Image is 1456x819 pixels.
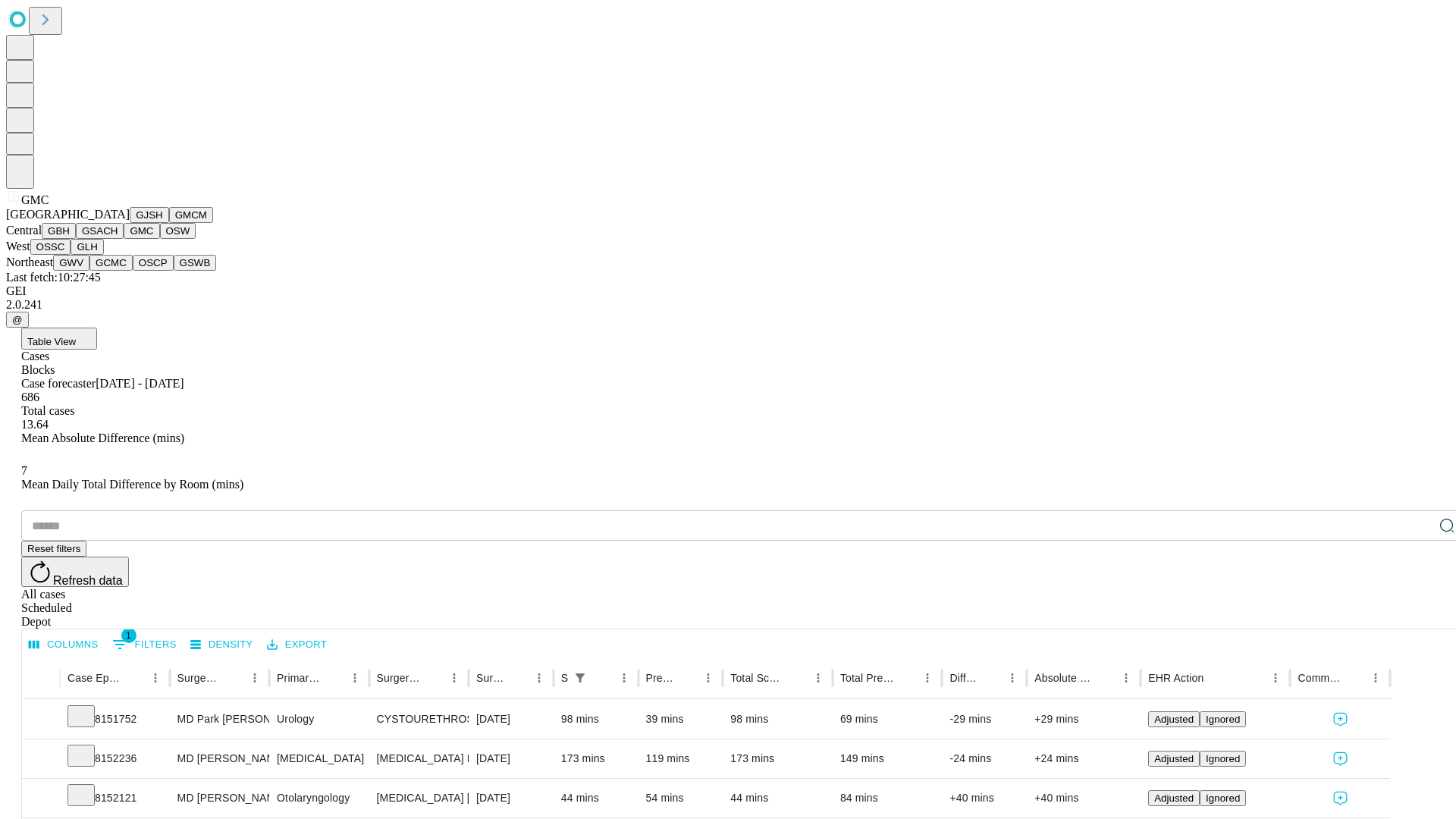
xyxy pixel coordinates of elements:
div: 119 mins [646,739,716,778]
button: GCMC [89,255,133,271]
button: Menu [698,667,719,689]
div: 2.0.241 [6,298,1450,312]
div: 149 mins [840,739,935,778]
div: 54 mins [646,779,716,817]
button: Menu [808,667,829,689]
button: OSW [160,223,196,239]
button: Sort [1344,667,1365,689]
button: Ignored [1200,711,1246,727]
button: Menu [917,667,938,689]
div: Surgeon Name [177,672,221,684]
span: Total cases [21,404,74,417]
div: 39 mins [646,700,716,739]
div: Case Epic Id [67,672,122,684]
div: 98 mins [561,700,631,739]
button: Sort [1205,667,1226,689]
div: Total Scheduled Duration [730,672,785,684]
div: -24 mins [949,739,1019,778]
div: GEI [6,284,1450,298]
div: CYSTOURETHROSCOPY WITH INSERTION URETERAL [MEDICAL_DATA] [377,700,461,739]
button: Menu [529,667,550,689]
button: GWV [53,255,89,271]
span: Mean Daily Total Difference by Room (mins) [21,478,243,491]
span: [DATE] - [DATE] [96,377,184,390]
button: Sort [223,667,244,689]
button: Menu [613,667,635,689]
div: 8152121 [67,779,162,817]
button: Adjusted [1148,751,1200,767]
div: [DATE] [476,700,546,739]
button: Expand [30,786,52,812]
div: [DATE] [476,739,546,778]
div: Predicted In Room Duration [646,672,676,684]
button: Refresh data [21,557,129,587]
div: 8152236 [67,739,162,778]
button: Expand [30,746,52,773]
span: 686 [21,391,39,403]
button: Menu [1002,667,1023,689]
span: Last fetch: 10:27:45 [6,271,101,284]
button: OSSC [30,239,71,255]
div: 173 mins [561,739,631,778]
span: @ [12,314,23,325]
button: Ignored [1200,790,1246,806]
span: Adjusted [1154,753,1194,764]
button: Table View [21,328,97,350]
button: Sort [676,667,698,689]
div: Absolute Difference [1034,672,1093,684]
span: Northeast [6,256,53,268]
button: Adjusted [1148,790,1200,806]
div: 1 active filter [570,667,591,689]
button: GSACH [76,223,124,239]
div: Difference [949,672,979,684]
button: Menu [1116,667,1137,689]
div: 69 mins [840,700,935,739]
span: [GEOGRAPHIC_DATA] [6,208,130,221]
button: GMCM [169,207,213,223]
div: +40 mins [949,779,1019,817]
button: Sort [323,667,344,689]
button: Sort [786,667,808,689]
button: Sort [1094,667,1116,689]
div: Otolaryngology [277,779,361,817]
div: 173 mins [730,739,825,778]
div: 44 mins [730,779,825,817]
button: Density [187,633,257,657]
div: +24 mins [1034,739,1133,778]
div: MD [PERSON_NAME] [PERSON_NAME] Md [177,739,262,778]
div: Comments [1298,672,1341,684]
button: Menu [344,667,366,689]
div: 98 mins [730,700,825,739]
button: Menu [244,667,265,689]
div: EHR Action [1148,672,1203,684]
button: Menu [1265,667,1286,689]
button: Adjusted [1148,711,1200,727]
span: 13.64 [21,418,49,431]
button: Sort [507,667,529,689]
button: @ [6,312,29,328]
button: Sort [981,667,1002,689]
button: GLH [71,239,103,255]
button: Sort [592,667,613,689]
button: GSWB [174,255,217,271]
button: Menu [444,667,465,689]
div: +40 mins [1034,779,1133,817]
div: [MEDICAL_DATA] DIAGNOSTIC [377,739,461,778]
span: Mean Absolute Difference (mins) [21,431,184,444]
span: Ignored [1206,714,1240,725]
div: 8151752 [67,700,162,739]
button: OSCP [133,255,174,271]
div: [MEDICAL_DATA] [277,739,361,778]
div: [MEDICAL_DATA] [MEDICAL_DATA] PERITONSILLAR [377,779,461,817]
span: GMC [21,193,49,206]
div: 84 mins [840,779,935,817]
div: MD Park [PERSON_NAME] [177,700,262,739]
button: Expand [30,707,52,733]
button: Ignored [1200,751,1246,767]
span: Case forecaster [21,377,96,390]
button: Show filters [570,667,591,689]
button: Menu [145,667,166,689]
div: MD [PERSON_NAME] [177,779,262,817]
button: Menu [1365,667,1386,689]
div: Total Predicted Duration [840,672,895,684]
